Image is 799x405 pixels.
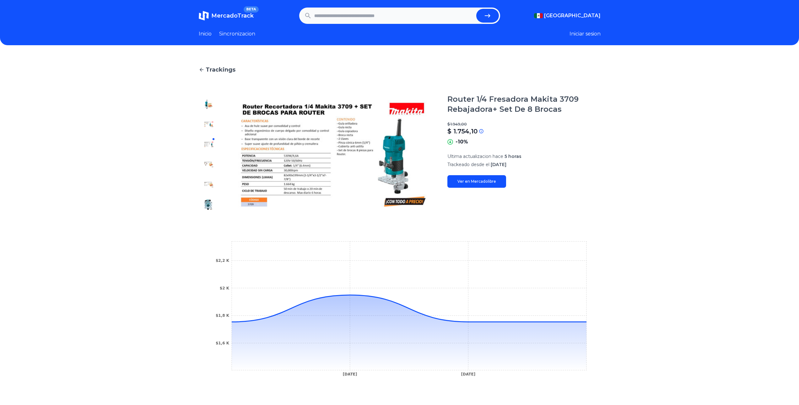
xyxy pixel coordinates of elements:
[231,94,435,215] img: Router 1/4 Fresadora Makita 3709 Rebajadora+ Set De 8 Brocas
[447,154,503,159] span: Ultima actualizacion hace
[215,313,229,318] tspan: $1,8 K
[199,30,212,38] a: Inicio
[343,372,357,376] tspan: [DATE]
[204,180,214,190] img: Router 1/4 Fresadora Makita 3709 Rebajadora+ Set De 8 Brocas
[211,12,254,19] span: MercadoTrack
[447,94,601,114] h1: Router 1/4 Fresadora Makita 3709 Rebajadora+ Set De 8 Brocas
[491,162,506,167] span: [DATE]
[199,65,601,74] a: Trackings
[219,286,229,290] tspan: $2 K
[505,154,521,159] span: 5 horas
[447,162,489,167] span: Trackeado desde el
[215,341,229,345] tspan: $1,6 K
[534,12,601,19] button: [GEOGRAPHIC_DATA]
[447,175,506,188] a: Ver en Mercadolibre
[204,159,214,170] img: Router 1/4 Fresadora Makita 3709 Rebajadora+ Set De 8 Brocas
[204,99,214,109] img: Router 1/4 Fresadora Makita 3709 Rebajadora+ Set De 8 Brocas
[461,372,475,376] tspan: [DATE]
[219,30,255,38] a: Sincronizacion
[204,200,214,210] img: Router 1/4 Fresadora Makita 3709 Rebajadora+ Set De 8 Brocas
[199,11,209,21] img: MercadoTrack
[544,12,601,19] span: [GEOGRAPHIC_DATA]
[456,138,468,146] p: -10%
[447,127,478,136] p: $ 1.754,10
[215,258,229,263] tspan: $2,2 K
[570,30,601,38] button: Iniciar sesion
[204,139,214,149] img: Router 1/4 Fresadora Makita 3709 Rebajadora+ Set De 8 Brocas
[244,6,258,13] span: BETA
[206,65,235,74] span: Trackings
[204,119,214,129] img: Router 1/4 Fresadora Makita 3709 Rebajadora+ Set De 8 Brocas
[199,11,254,21] a: MercadoTrackBETA
[534,13,543,18] img: Mexico
[447,122,601,127] p: $ 1.949,00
